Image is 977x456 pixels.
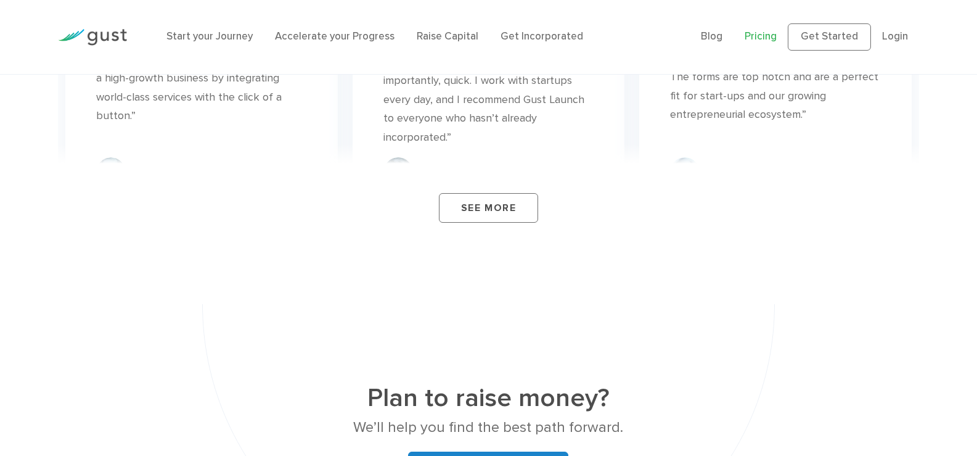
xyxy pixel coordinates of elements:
a: Raise Capital [417,30,478,43]
a: Start your Journey [166,30,253,43]
a: See More [439,193,538,223]
a: Get Started [788,23,871,51]
a: Get Incorporated [501,30,583,43]
p: We’ll help you find the best path forward. [256,416,721,439]
a: Blog [701,30,722,43]
img: Gust Logo [58,29,127,46]
a: Pricing [745,30,777,43]
a: Accelerate your Progress [275,30,394,43]
h2: Plan to raise money? [256,381,721,416]
a: Login [882,30,908,43]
